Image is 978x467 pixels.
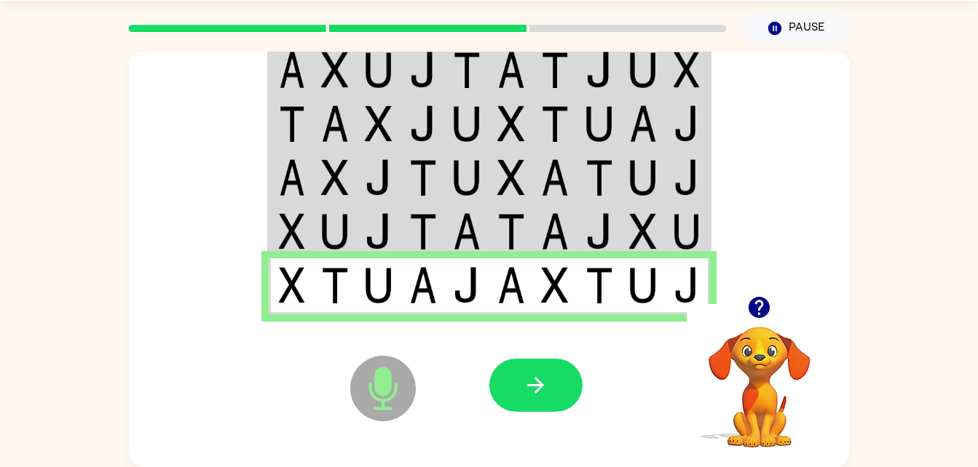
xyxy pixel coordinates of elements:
[453,105,481,142] img: u
[497,52,525,88] img: a
[629,105,657,142] img: a
[541,105,569,142] img: t
[629,213,657,250] img: x
[585,213,613,250] img: j
[744,12,850,45] button: Pause
[674,52,700,88] img: x
[497,267,525,303] img: a
[674,159,700,196] img: j
[585,159,613,196] img: t
[321,105,349,142] img: a
[279,267,305,303] img: x
[674,213,700,250] img: u
[409,267,437,303] img: a
[279,52,305,88] img: a
[365,105,393,142] img: x
[365,213,393,250] img: j
[453,159,481,196] img: u
[497,105,525,142] img: x
[409,159,437,196] img: t
[541,267,569,303] img: x
[453,267,481,303] img: j
[541,159,569,196] img: a
[629,159,657,196] img: u
[365,159,393,196] img: j
[321,159,349,196] img: x
[453,213,481,250] img: a
[321,213,349,250] img: u
[279,105,305,142] img: t
[674,267,700,303] img: j
[674,105,700,142] img: j
[409,213,437,250] img: t
[629,52,657,88] img: u
[687,304,832,450] video: Your browser must support playing .mp4 files to use Literably. Please try using another browser.
[321,267,349,303] img: t
[409,105,437,142] img: j
[497,213,525,250] img: t
[497,159,525,196] img: x
[541,213,569,250] img: a
[365,267,393,303] img: u
[585,105,613,142] img: u
[541,52,569,88] img: t
[321,52,349,88] img: x
[453,52,481,88] img: t
[629,267,657,303] img: u
[279,213,305,250] img: x
[279,159,305,196] img: a
[365,52,393,88] img: u
[409,52,437,88] img: j
[585,267,613,303] img: t
[585,52,613,88] img: j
